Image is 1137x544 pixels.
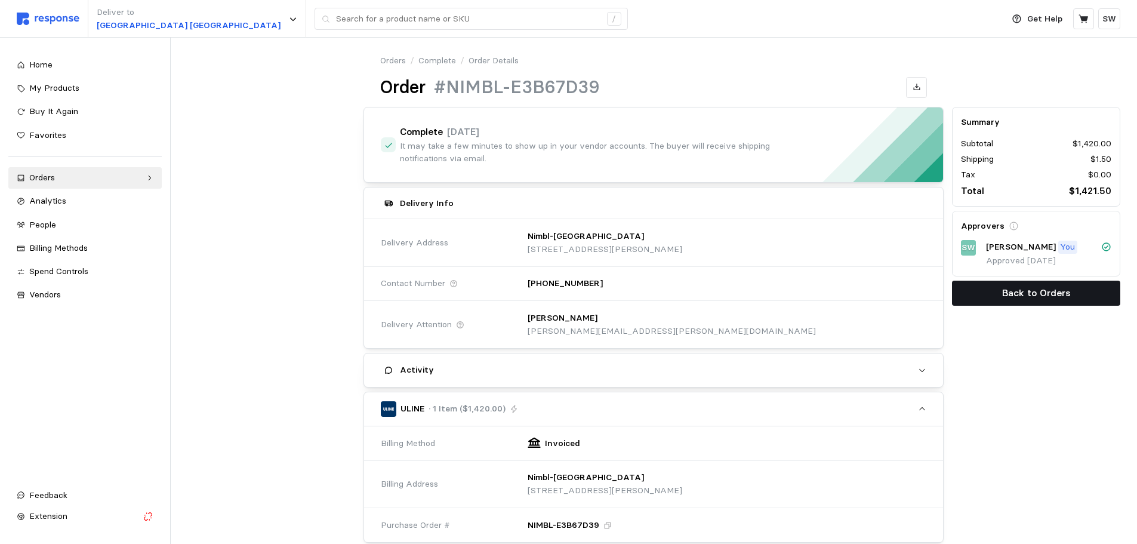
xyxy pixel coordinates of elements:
[8,190,162,212] a: Analytics
[8,54,162,76] a: Home
[380,76,426,99] h1: Order
[986,254,1111,268] p: Approved [DATE]
[528,484,682,497] p: [STREET_ADDRESS][PERSON_NAME]
[410,54,414,67] p: /
[528,325,816,338] p: [PERSON_NAME][EMAIL_ADDRESS][PERSON_NAME][DOMAIN_NAME]
[381,277,445,290] span: Contact Number
[952,281,1120,306] button: Back to Orders
[8,214,162,236] a: People
[29,59,53,70] span: Home
[380,54,406,67] a: Orders
[961,168,975,182] p: Tax
[381,478,438,491] span: Billing Address
[1027,13,1062,26] p: Get Help
[381,236,448,250] span: Delivery Address
[545,437,580,450] p: Invoiced
[29,171,141,185] div: Orders
[1073,137,1111,150] p: $1,420.00
[364,426,943,542] div: ULINE· 1 Item ($1,420.00)
[986,241,1056,254] p: [PERSON_NAME]
[381,318,452,331] span: Delivery Attention
[8,485,162,506] button: Feedback
[8,125,162,146] a: Favorites
[364,354,943,387] button: Activity
[336,8,600,30] input: Search for a product name or SKU
[962,241,975,254] p: SW
[528,312,597,325] p: [PERSON_NAME]
[429,402,506,416] p: · 1 Item ($1,420.00)
[528,471,644,484] p: Nimbl-[GEOGRAPHIC_DATA]
[469,54,519,67] p: Order Details
[364,392,943,426] button: ULINE· 1 Item ($1,420.00)
[1098,8,1120,29] button: SW
[97,19,281,32] p: [GEOGRAPHIC_DATA] [GEOGRAPHIC_DATA]
[29,289,61,300] span: Vendors
[8,167,162,189] a: Orders
[8,261,162,282] a: Spend Controls
[1090,153,1111,166] p: $1.50
[460,54,464,67] p: /
[1102,13,1116,26] p: SW
[8,78,162,99] a: My Products
[8,238,162,259] a: Billing Methods
[400,140,790,165] p: It may take a few minutes to show up in your vendor accounts. The buyer will receive shipping not...
[8,101,162,122] a: Buy It Again
[97,6,281,19] p: Deliver to
[29,106,78,116] span: Buy It Again
[29,219,56,230] span: People
[961,153,994,166] p: Shipping
[434,76,600,99] h1: #NIMBL-E3B67D39
[528,243,682,256] p: [STREET_ADDRESS][PERSON_NAME]
[17,13,79,25] img: svg%3e
[418,54,456,67] a: Complete
[29,82,79,93] span: My Products
[29,130,66,140] span: Favorites
[400,125,443,139] h4: Complete
[29,511,67,521] span: Extension
[29,266,88,276] span: Spend Controls
[1069,183,1111,198] p: $1,421.50
[29,195,66,206] span: Analytics
[8,506,162,527] button: Extension
[607,12,621,26] div: /
[381,437,435,450] span: Billing Method
[400,364,434,376] h5: Activity
[381,519,450,532] span: Purchase Order #
[528,230,644,243] p: Nimbl-[GEOGRAPHIC_DATA]
[400,197,454,210] h5: Delivery Info
[528,519,599,532] p: NIMBL-E3B67D39
[961,183,984,198] p: Total
[961,220,1004,232] h5: Approvers
[29,490,67,500] span: Feedback
[961,137,993,150] p: Subtotal
[961,116,1111,128] h5: Summary
[1088,168,1111,182] p: $0.00
[528,277,603,290] p: [PHONE_NUMBER]
[1060,241,1075,254] p: You
[1005,8,1070,30] button: Get Help
[8,284,162,306] a: Vendors
[1002,285,1071,300] p: Back to Orders
[29,242,88,253] span: Billing Methods
[447,124,479,139] p: [DATE]
[400,402,424,416] p: ULINE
